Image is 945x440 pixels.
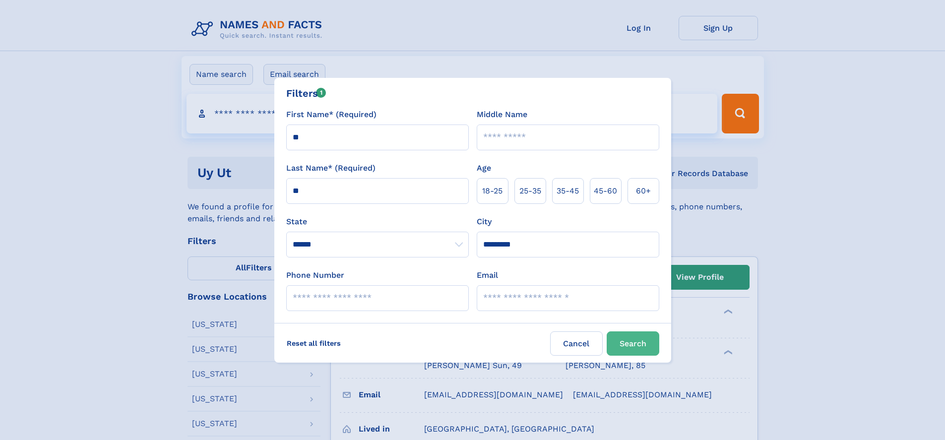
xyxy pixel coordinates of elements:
[286,109,377,121] label: First Name* (Required)
[477,162,491,174] label: Age
[280,331,347,355] label: Reset all filters
[477,216,492,228] label: City
[286,216,469,228] label: State
[286,162,376,174] label: Last Name* (Required)
[519,185,541,197] span: 25‑35
[550,331,603,356] label: Cancel
[594,185,617,197] span: 45‑60
[607,331,659,356] button: Search
[286,269,344,281] label: Phone Number
[477,269,498,281] label: Email
[286,86,326,101] div: Filters
[557,185,579,197] span: 35‑45
[482,185,503,197] span: 18‑25
[477,109,527,121] label: Middle Name
[636,185,651,197] span: 60+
